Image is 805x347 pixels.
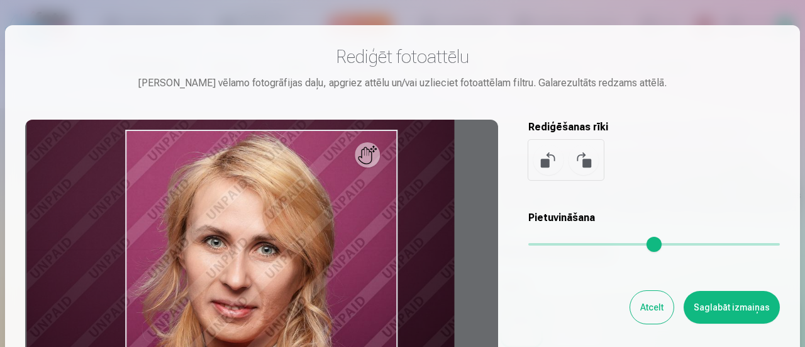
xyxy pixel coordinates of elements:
div: [PERSON_NAME] vēlamo fotogrāfijas daļu, apgriez attēlu un/vai uzlieciet fotoattēlam filtru. Galar... [25,76,780,91]
button: Saglabāt izmaiņas [684,291,780,324]
button: Atcelt [630,291,674,324]
h5: Pietuvināšana [528,210,780,225]
h5: Rediģēšanas rīki [528,120,780,135]
h3: Rediģēt fotoattēlu [25,45,780,68]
